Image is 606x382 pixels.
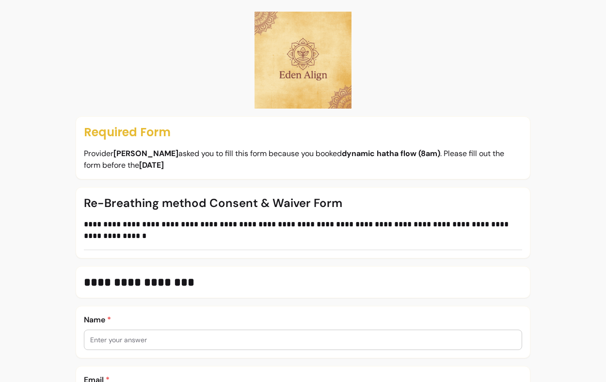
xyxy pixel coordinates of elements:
input: Enter your answer [90,335,516,345]
img: Logo provider [255,12,351,109]
p: Provider asked you to fill this form because you booked . Please fill out the form before the [84,148,522,171]
p: Re-Breathing method Consent & Waiver Form [84,195,522,211]
p: Name [84,314,522,326]
b: [DATE] [139,160,164,170]
b: dynamic hatha flow (8am) [342,148,440,159]
p: Required Form [84,125,522,140]
b: [PERSON_NAME] [113,148,178,159]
